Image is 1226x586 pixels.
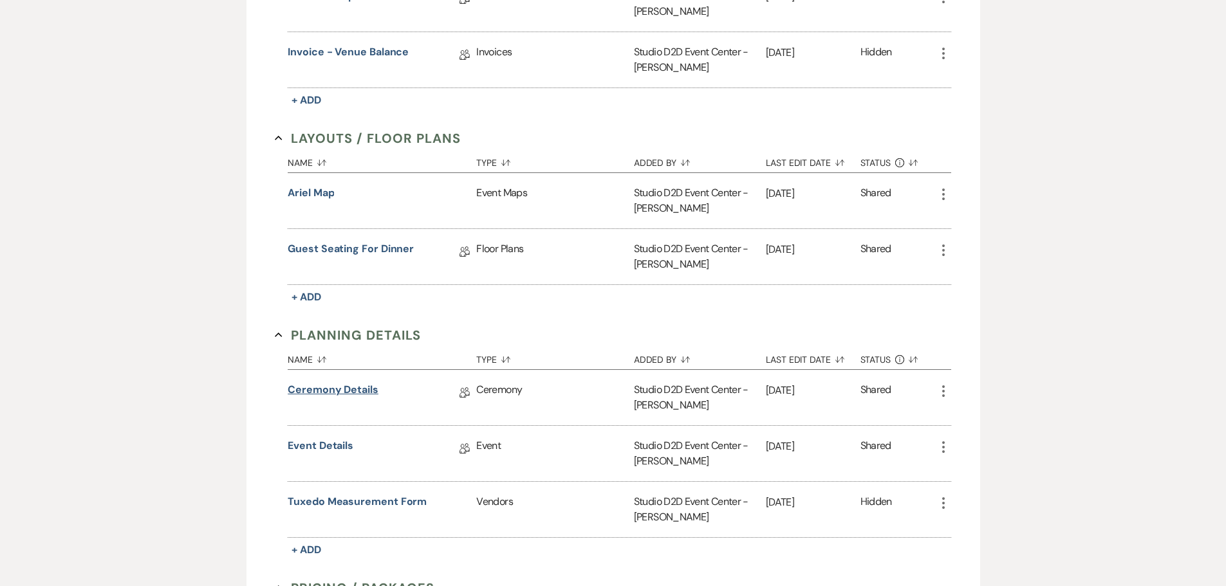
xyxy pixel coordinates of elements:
[634,370,766,425] div: Studio D2D Event Center - [PERSON_NAME]
[288,494,427,509] button: Tuxedo Measurement Form
[275,129,461,148] button: Layouts / Floor Plans
[860,494,892,525] div: Hidden
[288,148,476,172] button: Name
[634,345,766,369] button: Added By
[766,241,860,258] p: [DATE]
[766,44,860,61] p: [DATE]
[288,438,353,458] a: Event Details
[288,44,409,64] a: Invoice - Venue Balance
[476,345,633,369] button: Type
[860,438,891,469] div: Shared
[288,288,325,306] button: + Add
[476,148,633,172] button: Type
[634,148,766,172] button: Added By
[634,229,766,284] div: Studio D2D Event Center - [PERSON_NAME]
[288,241,414,261] a: Guest Seating for Dinner
[476,426,633,481] div: Event
[476,32,633,87] div: Invoices
[292,543,321,556] span: + Add
[634,426,766,481] div: Studio D2D Event Center - [PERSON_NAME]
[476,229,633,284] div: Floor Plans
[634,173,766,228] div: Studio D2D Event Center - [PERSON_NAME]
[860,382,891,413] div: Shared
[766,494,860,511] p: [DATE]
[766,382,860,399] p: [DATE]
[288,91,325,109] button: + Add
[476,370,633,425] div: Ceremony
[860,241,891,272] div: Shared
[476,482,633,537] div: Vendors
[292,93,321,107] span: + Add
[288,382,378,402] a: Ceremony Details
[288,345,476,369] button: Name
[288,541,325,559] button: + Add
[766,438,860,455] p: [DATE]
[860,44,892,75] div: Hidden
[860,148,936,172] button: Status
[288,185,334,201] button: Ariel Map
[766,148,860,172] button: Last Edit Date
[860,185,891,216] div: Shared
[766,345,860,369] button: Last Edit Date
[275,325,421,345] button: Planning Details
[766,185,860,202] p: [DATE]
[860,345,936,369] button: Status
[860,158,891,167] span: Status
[634,482,766,537] div: Studio D2D Event Center - [PERSON_NAME]
[476,173,633,228] div: Event Maps
[292,290,321,304] span: + Add
[860,355,891,364] span: Status
[634,32,766,87] div: Studio D2D Event Center - [PERSON_NAME]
